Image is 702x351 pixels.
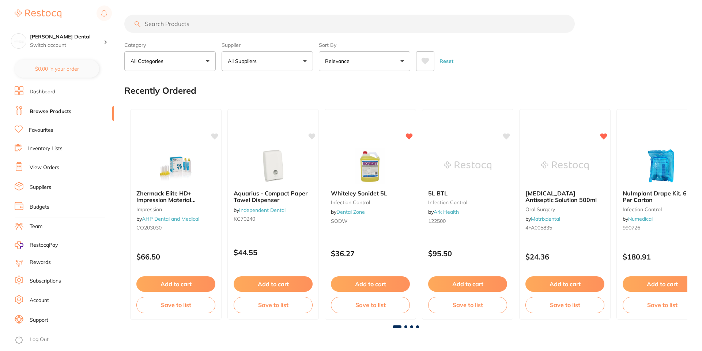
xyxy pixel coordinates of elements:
a: Subscriptions [30,277,61,285]
a: RestocqPay [15,241,58,249]
a: Account [30,297,49,304]
img: Smiline Dental [11,34,26,48]
small: oral surgery [525,206,604,212]
button: Save to list [136,297,215,313]
small: 990726 [623,225,702,231]
p: $180.91 [623,253,702,261]
button: Add to cart [428,276,507,292]
button: Log Out [15,334,112,346]
b: Whiteley Sonidet 5L [331,190,410,197]
a: Support [30,317,48,324]
button: Save to list [428,297,507,313]
button: Add to cart [136,276,215,292]
p: All Suppliers [228,57,260,65]
img: 5L BTL [444,148,491,184]
p: Relevance [325,57,352,65]
small: infection control [623,206,702,212]
a: Dashboard [30,88,55,96]
a: Browse Products [30,108,71,115]
button: Save to list [234,297,313,313]
small: Infection Control [331,199,410,205]
button: Save to list [525,297,604,313]
button: Relevance [319,51,410,71]
a: View Orders [30,164,59,171]
button: Add to cart [331,276,410,292]
a: Matrixdental [531,216,560,222]
a: Log Out [30,336,49,343]
span: by [623,216,653,222]
img: Whiteley Sonidet 5L [347,148,394,184]
img: Restocq Logo [15,10,61,18]
button: Reset [437,51,456,71]
img: Aquarius - Compact Paper Towel Dispenser [249,148,297,184]
button: Add to cart [525,276,604,292]
span: by [234,207,286,213]
h2: Recently Ordered [124,86,196,96]
span: by [136,216,199,222]
p: All Categories [131,57,166,65]
a: Suppliers [30,184,51,191]
label: Category [124,42,216,48]
p: Switch account [30,42,104,49]
label: Sort By [319,42,410,48]
a: Budgets [30,203,49,211]
span: by [428,209,459,215]
a: Rewards [30,259,51,266]
a: Favourites [29,127,53,134]
img: NuImplant Drape Kit, 6 Kits Per Carton [638,148,686,184]
b: Aquarius - Compact Paper Towel Dispenser [234,190,313,203]
button: Add to cart [623,276,702,292]
small: impression [136,206,215,212]
b: BETADINE Antiseptic Solution 500ml [525,190,604,203]
small: 4FA005835 [525,225,604,231]
b: 5L BTL [428,190,507,197]
button: All Categories [124,51,216,71]
button: Add to cart [234,276,313,292]
a: Dental Zone [336,209,365,215]
span: by [525,216,560,222]
img: Zhermack Elite HD+ Impression Material CO203030 - Light Body Normal Set [152,148,200,184]
img: RestocqPay [15,241,23,249]
span: by [331,209,365,215]
p: $36.27 [331,249,410,258]
h4: Smiline Dental [30,33,104,41]
a: Numedical [628,216,653,222]
b: Zhermack Elite HD+ Impression Material CO203030 - Light Body Normal Set [136,190,215,203]
small: SODW [331,218,410,224]
span: RestocqPay [30,242,58,249]
button: All Suppliers [222,51,313,71]
button: $0.00 in your order [15,60,99,78]
a: AHP Dental and Medical [142,216,199,222]
small: infection control [428,199,507,205]
label: Supplier [222,42,313,48]
a: Restocq Logo [15,5,61,22]
b: NuImplant Drape Kit, 6 Kits Per Carton [623,190,702,203]
button: Save to list [623,297,702,313]
input: Search Products [124,15,575,33]
p: $24.36 [525,253,604,261]
p: $66.50 [136,253,215,261]
a: Independent Dental [239,207,286,213]
a: Inventory Lists [28,145,63,152]
button: Save to list [331,297,410,313]
small: KC70240 [234,216,313,222]
a: Team [30,223,42,230]
p: $44.55 [234,248,313,257]
p: $95.50 [428,249,507,258]
small: 122500 [428,218,507,224]
a: Ark Health [434,209,459,215]
small: CO203030 [136,225,215,231]
img: BETADINE Antiseptic Solution 500ml [541,148,589,184]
